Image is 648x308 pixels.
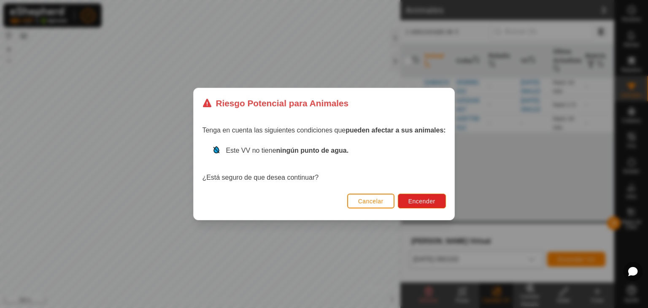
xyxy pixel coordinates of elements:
[202,146,445,183] div: ¿Está seguro de que desea continuar?
[398,194,446,208] button: Encender
[202,127,445,134] span: Tenga en cuenta las siguientes condiciones que
[347,194,394,208] button: Cancelar
[202,97,348,110] div: Riesgo Potencial para Animales
[226,147,348,154] span: Este VV no tiene
[358,198,383,205] span: Cancelar
[276,147,349,154] strong: ningún punto de agua.
[346,127,445,134] strong: pueden afectar a sus animales:
[408,198,435,205] span: Encender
